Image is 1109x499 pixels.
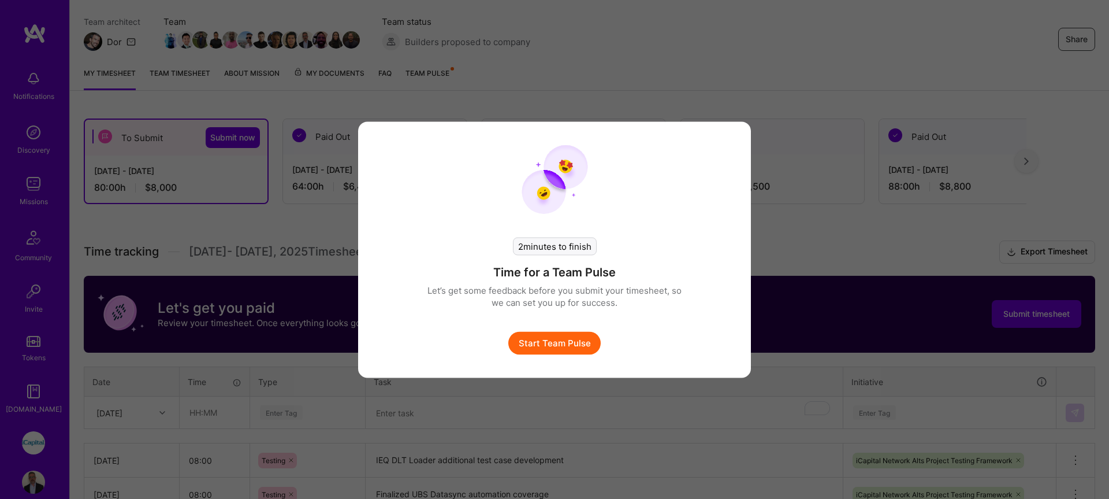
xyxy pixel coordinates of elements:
[427,284,682,308] p: Let’s get some feedback before you submit your timesheet, so we can set you up for success.
[508,331,601,354] button: Start Team Pulse
[513,237,597,255] div: 2 minutes to finish
[522,145,588,214] img: team pulse start
[358,121,751,378] div: modal
[493,264,616,279] h4: Time for a Team Pulse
